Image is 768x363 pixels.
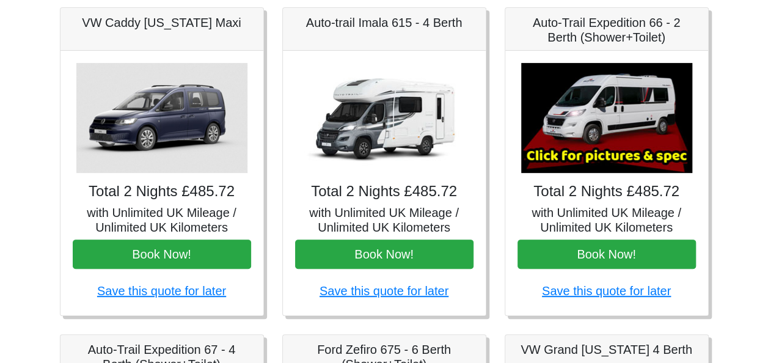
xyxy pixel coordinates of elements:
[73,15,251,30] h5: VW Caddy [US_STATE] Maxi
[521,63,692,173] img: Auto-Trail Expedition 66 - 2 Berth (Shower+Toilet)
[295,240,474,269] button: Book Now!
[517,342,696,357] h5: VW Grand [US_STATE] 4 Berth
[517,205,696,235] h5: with Unlimited UK Mileage / Unlimited UK Kilometers
[295,15,474,30] h5: Auto-trail Imala 615 - 4 Berth
[97,284,226,298] a: Save this quote for later
[299,63,470,173] img: Auto-trail Imala 615 - 4 Berth
[517,183,696,200] h4: Total 2 Nights £485.72
[73,183,251,200] h4: Total 2 Nights £485.72
[76,63,247,173] img: VW Caddy California Maxi
[542,284,671,298] a: Save this quote for later
[517,15,696,45] h5: Auto-Trail Expedition 66 - 2 Berth (Shower+Toilet)
[295,205,474,235] h5: with Unlimited UK Mileage / Unlimited UK Kilometers
[73,240,251,269] button: Book Now!
[320,284,448,298] a: Save this quote for later
[73,205,251,235] h5: with Unlimited UK Mileage / Unlimited UK Kilometers
[295,183,474,200] h4: Total 2 Nights £485.72
[517,240,696,269] button: Book Now!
